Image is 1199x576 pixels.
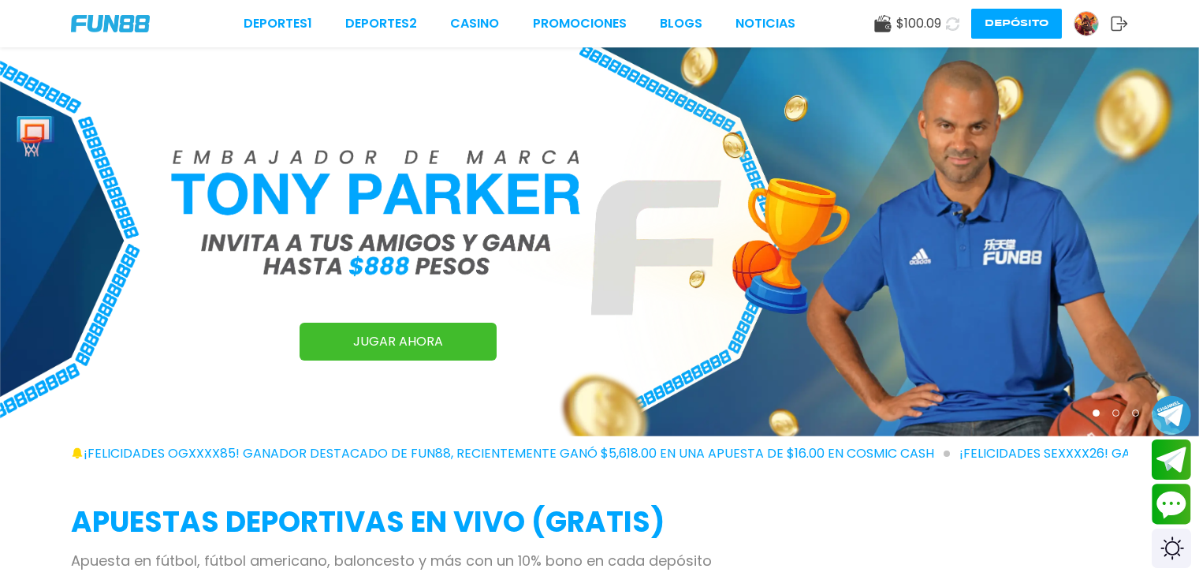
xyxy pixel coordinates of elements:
[244,14,312,33] a: Deportes1
[971,9,1062,39] button: Depósito
[1152,439,1191,481] button: Join telegram
[1074,11,1111,36] a: Avatar
[345,14,417,33] a: Deportes2
[533,14,627,33] a: Promociones
[450,14,499,33] a: CASINO
[735,14,795,33] a: NOTICIAS
[71,550,1128,571] p: Apuesta en fútbol, fútbol americano, baloncesto y más con un 10% bono en cada depósito
[660,14,702,33] a: BLOGS
[300,323,497,361] a: JUGAR AHORA
[1152,529,1191,568] div: Switch theme
[1152,395,1191,436] button: Join telegram channel
[71,501,1128,544] h2: APUESTAS DEPORTIVAS EN VIVO (gratis)
[71,15,150,32] img: Company Logo
[896,14,941,33] span: $ 100.09
[1152,484,1191,525] button: Contact customer service
[1074,12,1098,36] img: Avatar
[84,444,950,463] span: ¡FELICIDADES ogxxxx85! GANADOR DESTACADO DE FUN88, RECIENTEMENTE GANÓ $5,618.00 EN UNA APUESTA DE...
